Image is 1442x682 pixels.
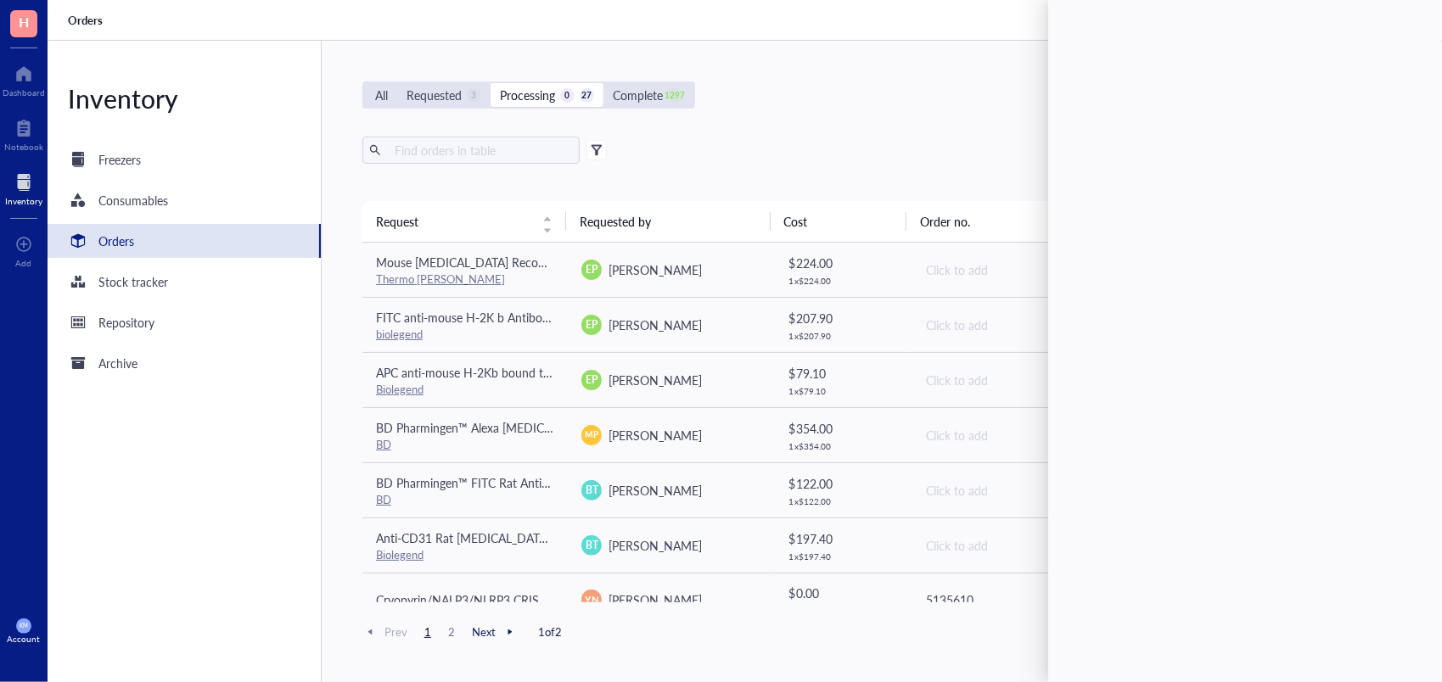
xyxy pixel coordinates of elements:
div: Complete [613,86,663,104]
td: Click to add [911,352,1116,407]
span: [PERSON_NAME] [609,427,702,444]
div: 1 x $ 224.00 [789,276,898,286]
span: H [19,11,29,32]
td: Click to add [911,517,1116,573]
div: $ 197.40 [789,529,898,548]
div: Click to add [926,260,1103,279]
div: 1 x $ 79.10 [789,386,898,396]
span: [PERSON_NAME] [609,482,702,499]
span: Mouse [MEDICAL_DATA] Recombinant Protein, PeproTech® [376,254,692,271]
span: FITC anti-mouse H-2K b Antibody [376,309,555,326]
a: Archive [48,346,321,380]
a: Dashboard [3,60,45,98]
a: biolegend [376,326,423,342]
a: Orders [68,13,106,28]
span: 1 of 2 [538,624,562,640]
div: $ 207.90 [789,309,898,327]
div: $ 79.10 [789,364,898,383]
span: EP [586,317,598,333]
span: Next [472,624,518,640]
a: Thermo [PERSON_NAME] [376,271,505,287]
span: APC anti-mouse H-2Kb bound to SIINFEKL Antibody [376,364,654,381]
span: Cryopyrin/NALP3/NLRP3 CRISPR Plasmids (m) [376,591,622,608]
div: Archive [98,354,137,372]
div: 0 [560,88,575,103]
span: BD Pharmingen™ Alexa [MEDICAL_DATA]® 647 Mouse Anti-Nur77 [376,419,732,436]
span: YN [585,593,598,607]
a: Biolegend [376,546,424,562]
span: 1 [418,624,438,640]
a: Repository [48,305,321,339]
div: $ 354.00 [789,419,898,438]
span: [PERSON_NAME] [609,261,702,278]
th: Request [362,201,566,242]
div: segmented control [362,81,695,109]
div: Click to add [926,426,1103,444]
td: Click to add [911,462,1116,517]
span: [PERSON_NAME] [609,591,702,608]
div: Inventory [5,196,42,206]
div: Add [16,258,32,268]
div: $ 122.00 [789,474,898,493]
td: Click to add [911,297,1116,352]
span: [PERSON_NAME] [609,316,702,333]
div: Dashboard [3,87,45,98]
div: Orders [98,232,134,250]
div: Inventory [48,81,321,115]
th: Requested by [566,201,770,242]
span: EP [586,262,598,277]
td: Click to add [911,243,1116,298]
div: Account [8,634,41,644]
div: 1 x $ 207.90 [789,331,898,341]
a: Inventory [5,169,42,206]
div: 1 x $ 197.40 [789,551,898,562]
div: Click to add [926,371,1103,389]
a: BD [376,491,391,507]
a: Consumables [48,183,321,217]
span: 2 [441,624,462,640]
div: 5135610 [926,590,1103,609]
a: Notebook [4,115,43,152]
div: 1 x $ 354.00 [789,441,898,451]
div: 3 [467,88,481,103]
span: [PERSON_NAME] [609,372,702,389]
span: KM [20,623,28,629]
div: 27 [580,88,594,103]
a: Orders [48,224,321,258]
div: $ 0.00 [789,584,898,602]
div: Click to add [926,481,1103,500]
div: Consumables [98,191,168,210]
div: Processing [500,86,555,104]
span: BD Pharmingen™ FITC Rat Anti-Mouse CD90.2 [376,474,625,491]
span: Anti-CD31 Rat [MEDICAL_DATA] (FITC ([MEDICAL_DATA] Isothiocyanate)) [clone: 390], Size=500 μg [376,529,904,546]
div: 1 x $ 122.00 [789,496,898,506]
div: Repository [98,313,154,332]
span: BT [586,483,598,498]
a: Freezers [48,143,321,176]
div: $ 224.00 [789,254,898,272]
span: Request [376,212,532,231]
div: Requested [407,86,462,104]
a: Biolegend [376,381,424,397]
div: Freezers [98,150,141,169]
a: BD [376,436,391,452]
td: Click to add [911,407,1116,462]
div: Stock tracker [98,272,168,291]
div: All [375,86,388,104]
div: Notebook [4,142,43,152]
span: EP [586,372,598,388]
span: BT [586,538,598,553]
div: Click to add [926,536,1103,555]
input: Find orders in table [388,137,573,163]
div: 1297 [668,88,682,103]
span: MP [586,428,598,441]
th: Order no. [906,201,1110,242]
span: [PERSON_NAME] [609,537,702,554]
a: Stock tracker [48,265,321,299]
td: 5135610 [911,573,1116,627]
div: Click to add [926,316,1103,334]
th: Cost [771,201,906,242]
span: Prev [362,624,407,640]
